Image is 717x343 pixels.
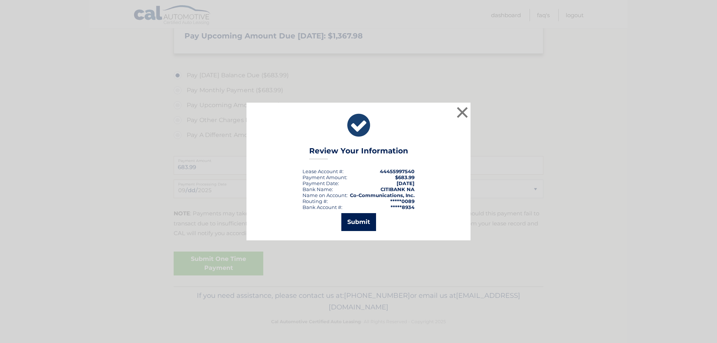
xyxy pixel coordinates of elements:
button: × [455,105,470,120]
span: [DATE] [397,180,415,186]
div: Routing #: [302,198,328,204]
span: Payment Date [302,180,338,186]
strong: 44455997540 [380,168,415,174]
strong: Co-Communications, Inc. [350,192,415,198]
h3: Review Your Information [309,146,408,159]
div: Name on Account: [302,192,348,198]
button: Submit [341,213,376,231]
div: Bank Account #: [302,204,342,210]
div: Payment Amount: [302,174,347,180]
div: Lease Account #: [302,168,344,174]
div: Bank Name: [302,186,333,192]
span: $683.99 [395,174,415,180]
div: : [302,180,339,186]
strong: CITIBANK NA [381,186,415,192]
